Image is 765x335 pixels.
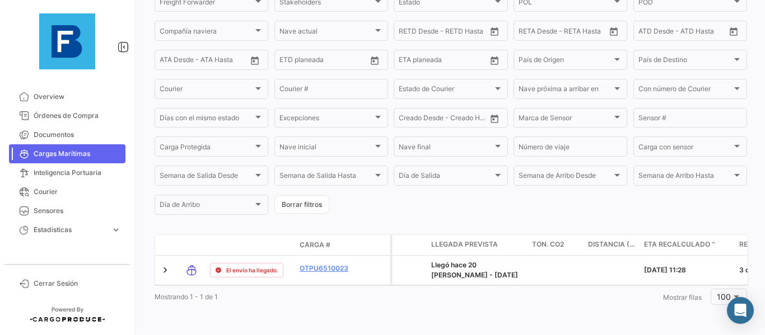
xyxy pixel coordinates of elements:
button: Open calendar [486,110,503,127]
span: Nave inicial [279,145,373,153]
span: País de Origen [519,58,612,65]
button: Open calendar [486,52,503,69]
input: Desde [279,58,300,65]
div: Llegó hace 20 [PERSON_NAME] - [DATE] [431,260,523,280]
a: Sensores [9,201,125,220]
a: OTPU6510023 [300,263,358,273]
span: Semana de Salida Desde [160,173,253,181]
input: ATA Hasta [202,58,243,65]
button: Open calendar [725,23,742,40]
input: Desde [519,29,539,36]
span: Distancia (KM) [588,239,635,249]
span: Órdenes de Compra [34,111,121,121]
input: Hasta [427,29,468,36]
span: Estadísticas [34,225,106,235]
span: Carga Protegida [160,145,253,153]
span: País de Destino [638,58,732,65]
span: Nave próxima a arribar en [519,87,612,95]
span: [DATE] 11:28 [644,266,686,274]
a: Documentos [9,125,125,144]
span: Courier [160,87,253,95]
span: Día de Salida [399,173,492,181]
button: Open calendar [486,23,503,40]
input: Hasta [427,58,468,65]
div: Abrir Intercom Messenger [727,297,754,324]
input: Hasta [307,58,349,65]
span: expand_more [111,225,121,235]
input: Hasta [547,29,588,36]
button: Open calendar [605,23,622,40]
span: 100 [717,292,731,301]
datatable-header-cell: Ton. CO2 [528,235,584,255]
span: Día de Arribo [160,202,253,210]
datatable-header-cell: Llegada prevista [427,235,528,255]
button: Borrar filtros [274,195,329,214]
datatable-header-cell: Distancia (KM) [584,235,640,255]
input: ATD Hasta [682,29,723,36]
input: Desde [399,29,419,36]
datatable-header-cell: Póliza [362,240,390,249]
input: Creado Desde [399,116,437,124]
span: El envío ha llegado. [226,266,278,275]
datatable-header-cell: Estado de Envio [206,240,295,249]
span: Carga # [300,240,330,250]
input: ATA Desde [160,58,194,65]
input: Desde [399,58,419,65]
img: 12429640-9da8-4fa2-92c4-ea5716e443d2.jpg [39,13,95,69]
span: Overview [34,92,121,102]
a: Órdenes de Compra [9,106,125,125]
span: Estado de Courier [399,87,492,95]
span: Nave final [399,145,492,153]
span: Con número de Courier [638,87,732,95]
span: Nave actual [279,29,373,36]
datatable-header-cell: ETA Recalculado [640,235,735,255]
a: Inteligencia Portuaria [9,163,125,182]
button: Open calendar [366,52,383,69]
span: Compañía naviera [160,29,253,36]
a: Overview [9,87,125,106]
span: Llegada prevista [431,239,498,249]
a: Courier [9,182,125,201]
span: Sensores [34,206,121,216]
span: Carga con sensor [638,145,732,153]
span: Courier [34,187,121,197]
input: Creado Hasta [445,116,486,124]
span: Semana de Salida Hasta [279,173,373,181]
a: Cargas Marítimas [9,144,125,163]
span: ETA Recalculado [644,239,710,249]
datatable-header-cell: Carga # [295,235,362,254]
datatable-header-cell: Modo de Transporte [178,240,206,249]
span: Documentos [34,130,121,140]
a: Expand/Collapse Row [160,265,171,276]
span: Semana de Arribo Hasta [638,173,732,181]
span: Semana de Arribo Desde [519,173,612,181]
span: Inteligencia Portuaria [34,168,121,178]
input: ATD Desde [638,29,674,36]
span: Ton. CO2 [532,239,564,249]
button: Open calendar [246,52,263,69]
span: Cerrar Sesión [34,279,121,289]
span: Marca de Sensor [519,116,612,124]
span: Mostrar filas [663,293,702,301]
span: Cargas Marítimas [34,149,121,159]
span: Mostrando 1 - 1 de 1 [155,292,218,301]
span: Días con el mismo estado [160,116,253,124]
span: Excepciones [279,116,373,124]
